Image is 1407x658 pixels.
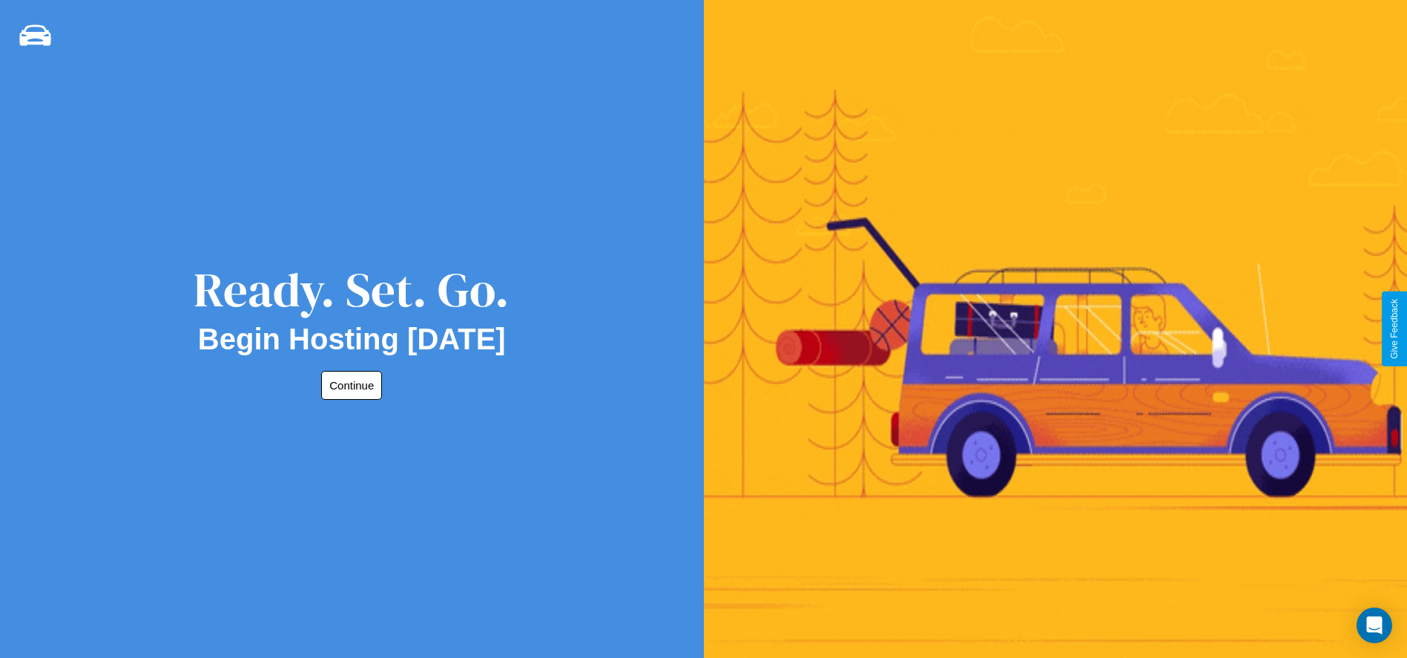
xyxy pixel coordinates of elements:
[321,371,382,400] button: Continue
[198,323,506,356] h2: Begin Hosting [DATE]
[194,257,510,323] div: Ready. Set. Go.
[1357,608,1392,643] div: Open Intercom Messenger
[1389,299,1400,359] div: Give Feedback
